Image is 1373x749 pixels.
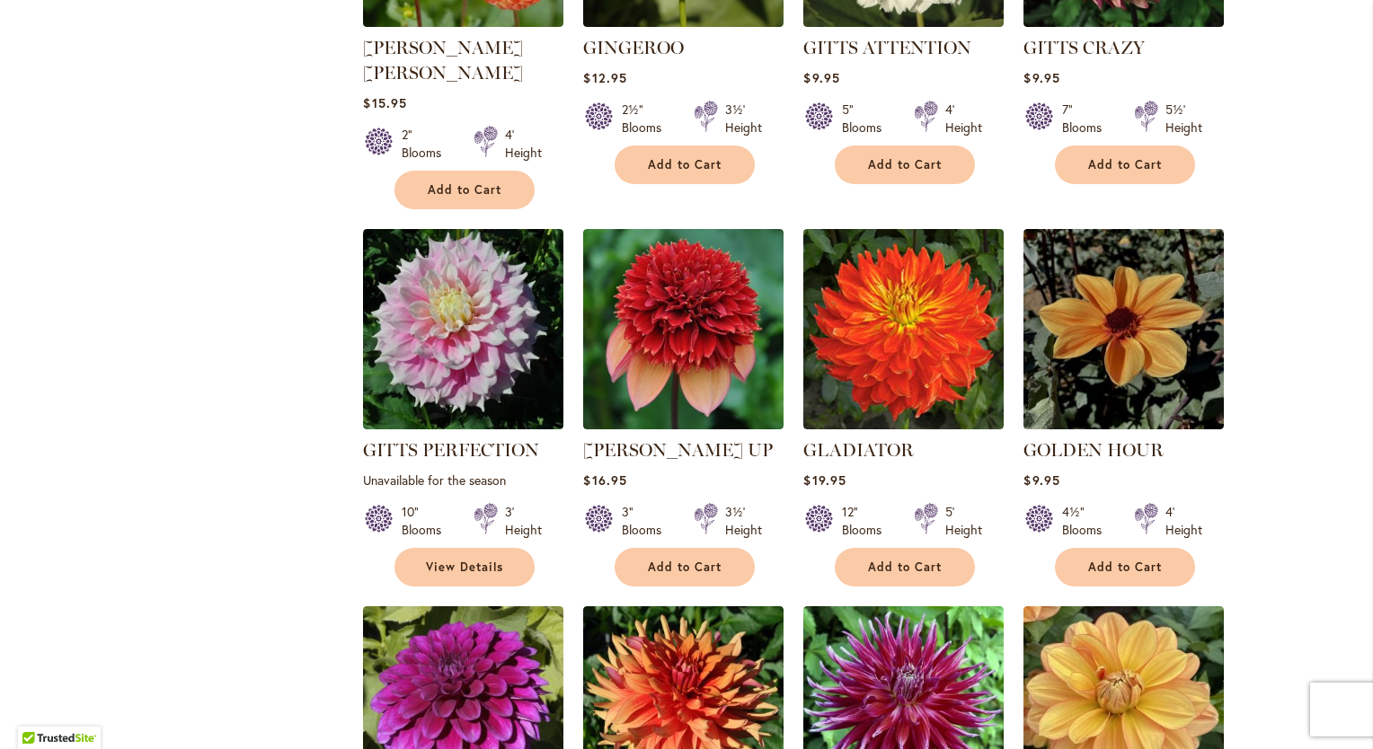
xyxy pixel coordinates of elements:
div: 10" Blooms [402,503,452,539]
span: $19.95 [803,471,846,489]
a: GITTS ATTENTION [803,13,1004,31]
div: 3' Height [505,503,542,539]
span: Add to Cart [1088,157,1162,172]
a: GITTS PERFECTION [363,439,539,461]
span: $9.95 [1023,471,1059,489]
div: 2½" Blooms [622,101,672,137]
span: $9.95 [1023,69,1059,86]
button: Add to Cart [615,548,755,586]
div: 2" Blooms [402,126,452,162]
a: View Details [394,548,535,586]
a: GITTS PERFECTION [363,416,563,433]
a: GITTS CRAZY [1023,37,1145,58]
div: 4' Height [505,126,542,162]
a: Golden Hour [1023,416,1224,433]
button: Add to Cart [1055,145,1195,184]
div: 12" Blooms [842,503,892,539]
a: [PERSON_NAME] [PERSON_NAME] [363,37,523,84]
a: GINGER WILLO [363,13,563,31]
span: $12.95 [583,69,626,86]
button: Add to Cart [1055,548,1195,586]
a: GINGEROO [583,37,684,58]
p: Unavailable for the season [363,471,563,489]
img: GITTS PERFECTION [363,229,563,429]
a: [PERSON_NAME] UP [583,439,773,461]
div: 5" Blooms [842,101,892,137]
iframe: Launch Accessibility Center [13,685,64,736]
span: $9.95 [803,69,839,86]
div: 3½' Height [725,503,762,539]
img: Gladiator [803,229,1004,429]
a: Gitts Crazy [1023,13,1224,31]
div: 5' Height [945,503,982,539]
span: Add to Cart [648,560,722,575]
span: View Details [426,560,503,575]
a: GITTY UP [583,416,784,433]
img: Golden Hour [1023,229,1224,429]
span: Add to Cart [428,182,501,198]
div: 7" Blooms [1062,101,1112,137]
span: $15.95 [363,94,406,111]
span: $16.95 [583,471,626,489]
div: 4' Height [1165,503,1202,539]
img: GITTY UP [583,229,784,429]
div: 4½" Blooms [1062,503,1112,539]
span: Add to Cart [868,560,942,575]
div: 3½' Height [725,101,762,137]
button: Add to Cart [615,145,755,184]
a: Gladiator [803,416,1004,433]
span: Add to Cart [1088,560,1162,575]
span: Add to Cart [648,157,722,172]
span: Add to Cart [868,157,942,172]
button: Add to Cart [835,145,975,184]
button: Add to Cart [394,171,535,209]
a: GINGEROO [583,13,784,31]
a: GOLDEN HOUR [1023,439,1164,461]
a: GITTS ATTENTION [803,37,971,58]
button: Add to Cart [835,548,975,586]
a: GLADIATOR [803,439,914,461]
div: 5½' Height [1165,101,1202,137]
div: 4' Height [945,101,982,137]
div: 3" Blooms [622,503,672,539]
